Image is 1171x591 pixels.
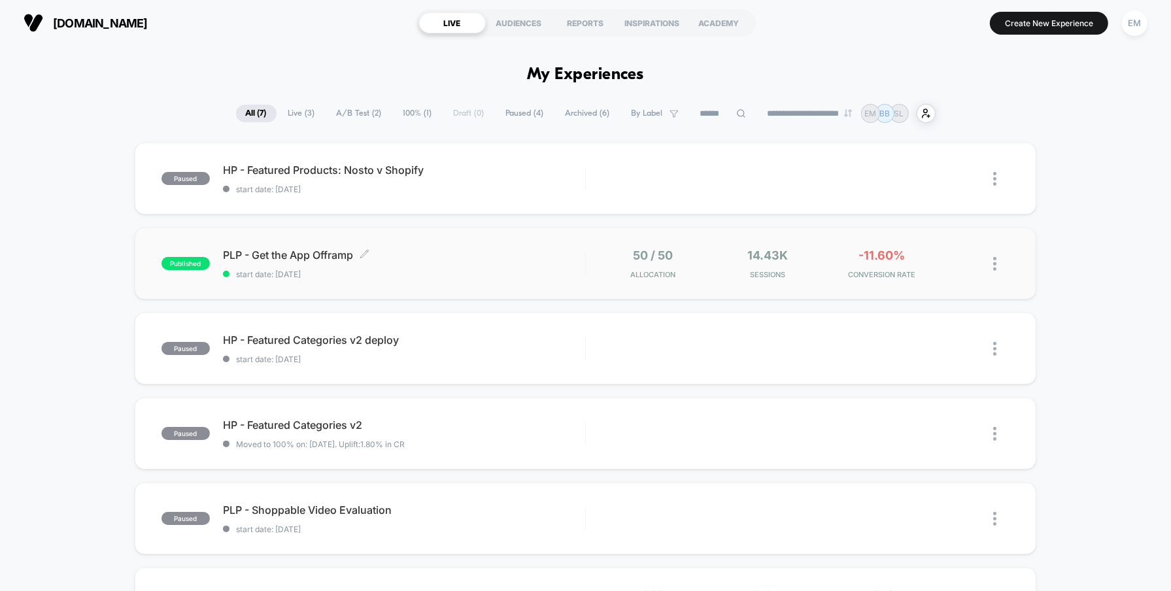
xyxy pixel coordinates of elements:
img: Visually logo [24,13,43,33]
span: start date: [DATE] [223,354,585,364]
p: EM [864,109,876,118]
span: HP - Featured Categories v2 [223,418,585,431]
span: Moved to 100% on: [DATE] . Uplift: 1.80% in CR [236,439,405,449]
div: ACADEMY [686,12,753,33]
span: paused [161,427,210,440]
span: CONVERSION RATE [828,270,936,279]
span: [DOMAIN_NAME] [53,16,148,30]
span: -11.60% [858,248,905,262]
p: SL [894,109,904,118]
span: start date: [DATE] [223,269,585,279]
img: close [993,342,996,356]
div: LIVE [419,12,486,33]
img: end [844,109,852,117]
button: Create New Experience [990,12,1108,35]
span: 100% ( 1 ) [394,105,442,122]
h1: My Experiences [527,65,644,84]
div: REPORTS [552,12,619,33]
span: 14.43k [747,248,788,262]
div: EM [1122,10,1147,36]
span: PLP - Shoppable Video Evaluation [223,503,585,516]
span: paused [161,512,210,525]
img: close [993,512,996,526]
span: Allocation [630,270,675,279]
div: AUDIENCES [486,12,552,33]
span: start date: [DATE] [223,524,585,534]
p: BB [879,109,890,118]
span: HP - Featured Categories v2 deploy [223,333,585,346]
img: close [993,257,996,271]
span: Archived ( 6 ) [556,105,620,122]
button: [DOMAIN_NAME] [20,12,152,33]
span: HP - Featured Products: Nosto v Shopify [223,163,585,177]
span: paused [161,342,210,355]
span: Live ( 3 ) [279,105,325,122]
span: Paused ( 4 ) [496,105,554,122]
img: close [993,172,996,186]
button: EM [1118,10,1151,37]
div: INSPIRATIONS [619,12,686,33]
span: 50 / 50 [633,248,673,262]
img: close [993,427,996,441]
span: start date: [DATE] [223,184,585,194]
span: paused [161,172,210,185]
span: By Label [632,109,663,118]
span: Sessions [713,270,821,279]
span: PLP - Get the App Offramp [223,248,585,262]
span: A/B Test ( 2 ) [327,105,392,122]
span: published [161,257,210,270]
span: All ( 7 ) [236,105,277,122]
